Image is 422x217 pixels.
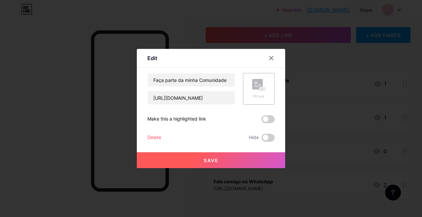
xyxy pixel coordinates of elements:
input: URL [148,91,235,104]
input: Title [148,73,235,87]
span: Save [204,158,219,163]
button: Save [137,152,285,168]
span: Hide [249,134,259,142]
div: Delete [147,134,161,142]
div: Make this a highlighted link [147,115,206,123]
div: Edit [147,54,157,62]
div: Picture [252,94,265,99]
